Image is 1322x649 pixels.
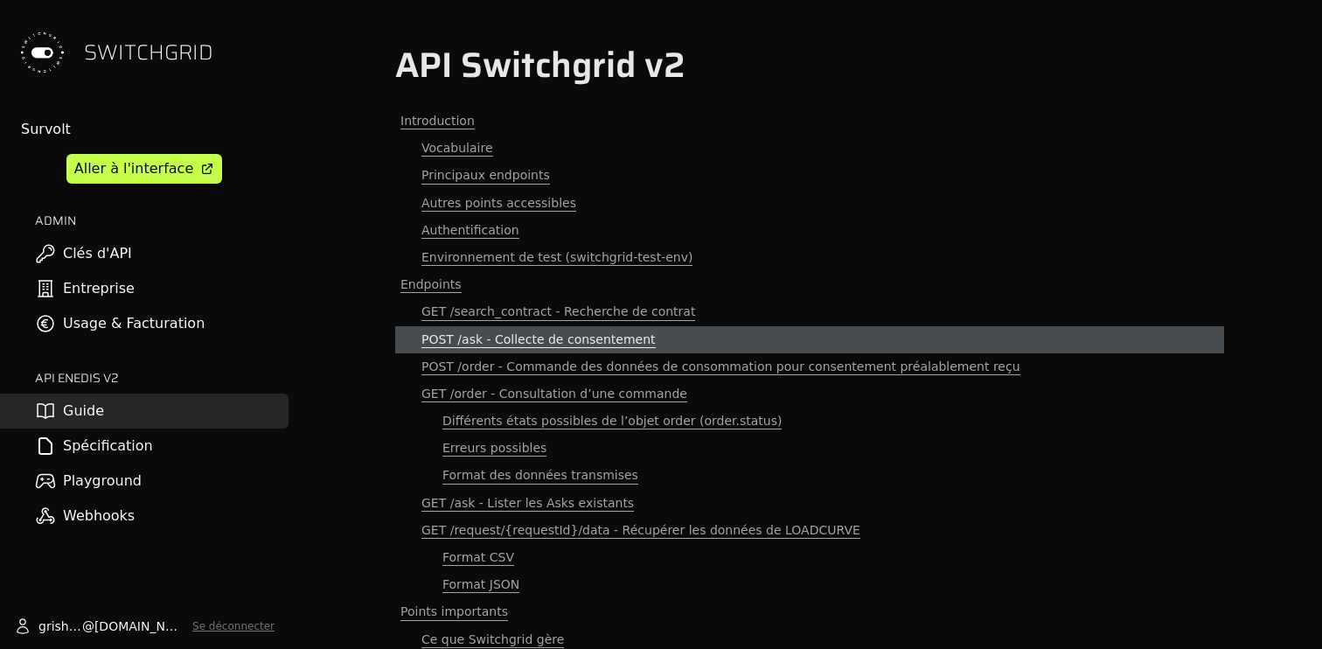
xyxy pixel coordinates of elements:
span: Endpoints [400,276,462,293]
span: [DOMAIN_NAME] [94,618,185,635]
a: POST /order - Commande des données de consommation pour consentement préalablement reçu [395,353,1224,380]
a: GET /order - Consultation d’une commande [395,380,1224,408]
a: GET /ask - Lister les Asks existants [395,490,1224,517]
a: Format JSON [395,571,1224,598]
span: Autres points accessibles [421,195,576,212]
span: GET /ask - Lister les Asks existants [421,495,634,512]
span: Format CSV [442,549,514,566]
a: Aller à l'interface [66,154,222,184]
a: Endpoints [395,271,1224,298]
a: Erreurs possibles [395,435,1224,462]
h2: API ENEDIS v2 [35,369,289,387]
span: GET /request/{requestId}/data - Récupérer les données de LOADCURVE [421,522,860,539]
span: Introduction [400,113,475,129]
h2: ADMIN [35,212,289,229]
span: Vocabulaire [421,140,493,157]
span: Principaux endpoints [421,167,550,184]
a: Introduction [395,108,1224,135]
span: grishjan [38,618,82,635]
span: POST /order - Commande des données de consommation pour consentement préalablement reçu [421,359,1020,375]
a: POST /ask - Collecte de consentement [395,326,1224,353]
div: Survolt [21,119,289,140]
span: SWITCHGRID [84,38,213,66]
span: GET /search_contract - Recherche de contrat [421,304,695,320]
a: Principaux endpoints [395,162,1224,189]
a: Différents états possibles de l’objet order (order.status) [395,408,1224,435]
div: Aller à l'interface [74,158,193,179]
span: Environnement de test (switchgrid-test-env) [421,249,692,266]
a: GET /request/{requestId}/data - Récupérer les données de LOADCURVE [395,517,1224,544]
span: Authentification [421,222,519,239]
h1: API Switchgrid v2 [395,45,1224,87]
a: Environnement de test (switchgrid-test-env) [395,244,1224,271]
a: Format des données transmises [395,462,1224,489]
span: Différents états possibles de l’objet order (order.status) [442,413,782,429]
a: Points importants [395,598,1224,625]
img: Switchgrid Logo [14,24,70,80]
span: Erreurs possibles [442,440,546,457]
a: GET /search_contract - Recherche de contrat [395,298,1224,325]
span: Format des données transmises [442,467,638,484]
span: POST /ask - Collecte de consentement [421,331,656,348]
a: Authentification [395,217,1224,244]
span: @ [82,618,94,635]
span: Ce que Switchgrid gère [421,632,564,648]
button: Se déconnecter [192,619,275,633]
a: Vocabulaire [395,135,1224,162]
span: Points importants [400,604,508,620]
a: Format CSV [395,544,1224,571]
span: Format JSON [442,576,519,593]
span: GET /order - Consultation d’une commande [421,386,687,402]
a: Autres points accessibles [395,190,1224,217]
